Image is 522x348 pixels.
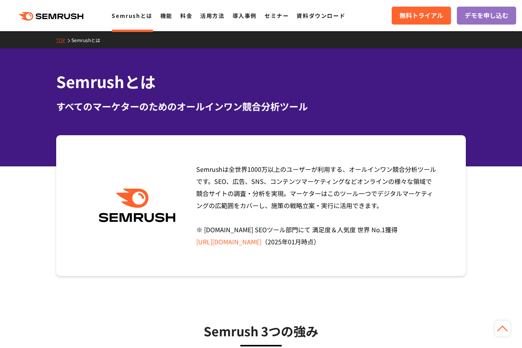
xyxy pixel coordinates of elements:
[196,164,436,246] span: Semrushは全世界1000万以上のユーザーが利用する、オールインワン競合分析ツールです。SEO、広告、SNS、コンテンツマーケティングなどオンラインの様々な領域で競合サイトの調査・分析を実現...
[465,11,508,21] span: デモを申し込む
[399,11,443,21] span: 無料トライアル
[160,12,172,19] a: 機能
[71,37,106,43] a: Semrushとは
[76,321,446,341] h3: Semrush 3つの強み
[200,12,224,19] a: 活用方法
[56,70,466,93] h1: Semrushとは
[453,318,513,339] iframe: Help widget launcher
[95,189,179,223] img: Semrush
[56,37,71,43] a: TOP
[112,12,152,19] a: Semrushとは
[196,237,261,246] a: [URL][DOMAIN_NAME]
[392,7,451,25] a: 無料トライアル
[265,12,289,19] a: セミナー
[457,7,516,25] a: デモを申し込む
[56,99,466,113] div: すべてのマーケターのためのオールインワン競合分析ツール
[233,12,257,19] a: 導入事例
[297,12,345,19] a: 資料ダウンロード
[180,12,192,19] a: 料金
